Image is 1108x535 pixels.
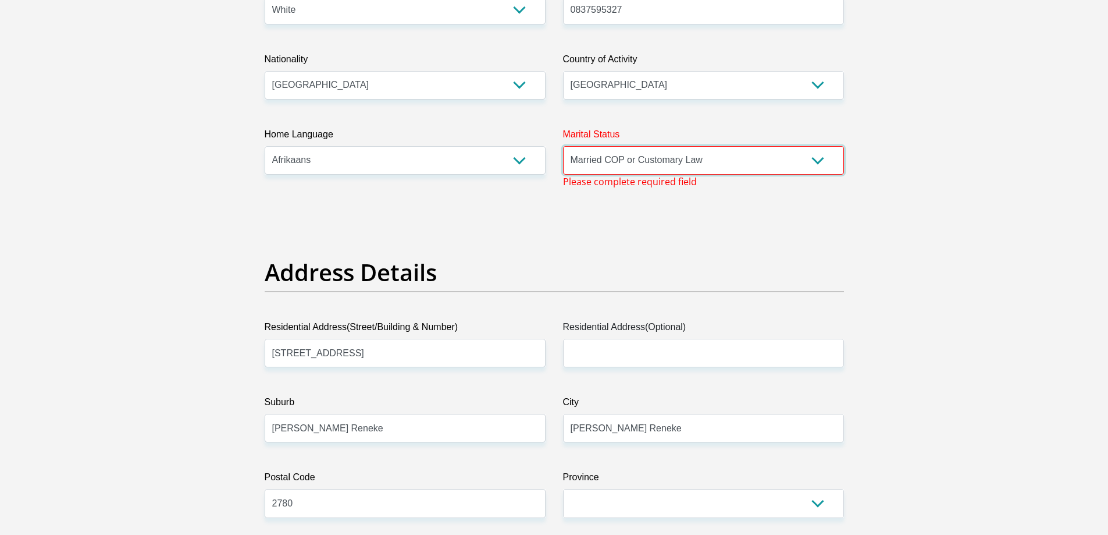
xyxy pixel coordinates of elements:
[265,489,546,518] input: Postal Code
[563,339,844,367] input: Address line 2 (Optional)
[265,339,546,367] input: Valid residential address
[563,414,844,442] input: City
[563,320,844,339] label: Residential Address(Optional)
[563,127,844,146] label: Marital Status
[265,395,546,414] label: Suburb
[563,175,697,189] span: Please complete required field
[563,395,844,414] label: City
[265,470,546,489] label: Postal Code
[563,470,844,489] label: Province
[265,414,546,442] input: Suburb
[265,320,546,339] label: Residential Address(Street/Building & Number)
[265,127,546,146] label: Home Language
[563,489,844,518] select: Please Select a Province
[563,52,844,71] label: Country of Activity
[265,52,546,71] label: Nationality
[265,258,844,286] h2: Address Details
